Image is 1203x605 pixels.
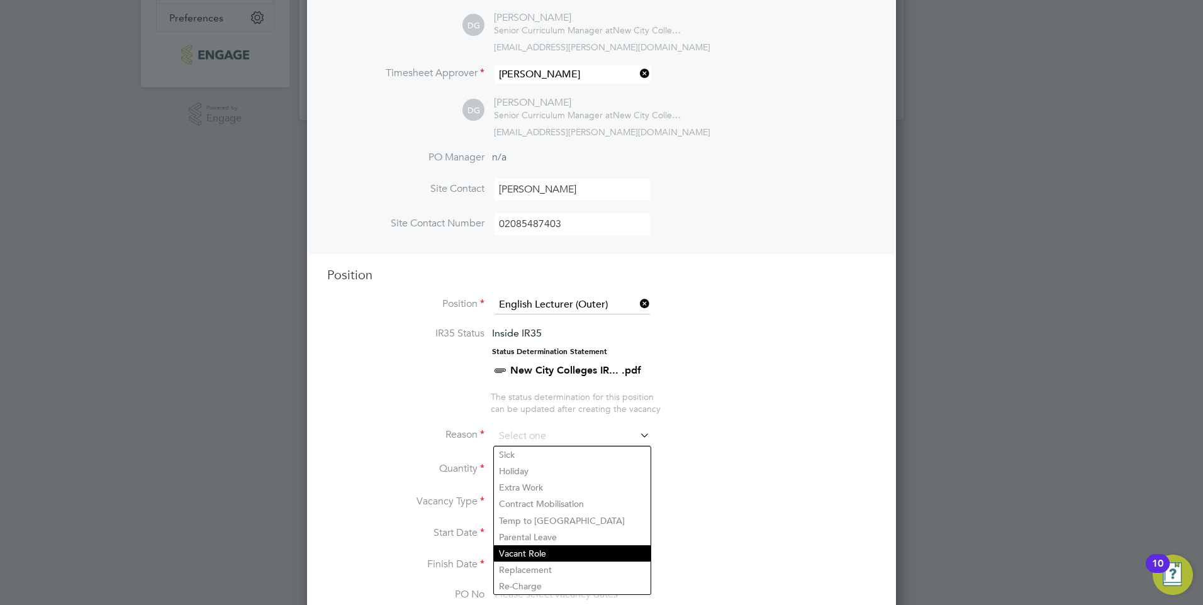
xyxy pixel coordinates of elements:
li: Parental Leave [494,529,651,545]
li: Holiday [494,463,651,479]
label: PO Manager [327,151,484,164]
div: [PERSON_NAME] [494,11,683,25]
span: n/a [492,151,506,164]
label: Site Contact Number [327,217,484,230]
span: DG [462,99,484,121]
label: PO No [327,588,484,601]
input: Select one [495,427,650,446]
input: Search for... [495,296,650,314]
label: Site Contact [327,182,484,196]
label: Finish Date [327,558,484,571]
a: New City Colleges IR... .pdf [510,364,641,376]
div: New City College Limited [494,109,683,121]
button: Open Resource Center, 10 new notifications [1153,555,1193,595]
label: Position [327,297,484,311]
span: [EMAIL_ADDRESS][PERSON_NAME][DOMAIN_NAME] [494,42,710,53]
li: Extra Work [494,479,651,496]
span: [EMAIL_ADDRESS][PERSON_NAME][DOMAIN_NAME] [494,126,710,138]
strong: Status Determination Statement [492,347,607,356]
label: Start Date [327,526,484,540]
span: Please select vacancy dates [495,588,618,601]
input: Search for... [495,65,650,84]
span: Senior Curriculum Manager at [494,109,613,121]
span: Senior Curriculum Manager at [494,25,613,36]
div: New City College Limited [494,25,683,36]
li: Sick [494,447,651,463]
div: 10 [1152,563,1163,580]
span: Inside IR35 [492,327,542,339]
label: IR35 Status [327,327,484,340]
li: Temp to [GEOGRAPHIC_DATA] [494,513,651,529]
h3: Position [327,267,876,283]
li: Replacement [494,562,651,578]
li: Contract Mobilisation [494,496,651,512]
span: The status determination for this position can be updated after creating the vacancy [491,391,661,414]
li: Vacant Role [494,545,651,562]
li: Re-Charge [494,578,651,594]
label: Reason [327,428,484,441]
label: Vacancy Type [327,495,484,508]
label: Timesheet Approver [327,67,484,80]
label: Quantity [327,462,484,475]
span: DG [462,14,484,36]
div: [PERSON_NAME] [494,96,683,109]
